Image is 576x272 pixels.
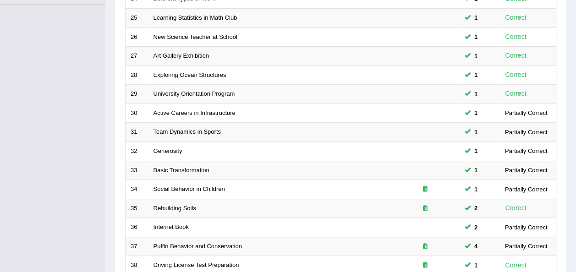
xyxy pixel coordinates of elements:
[154,167,209,174] a: Basic Transformation
[126,9,148,28] td: 25
[501,185,551,194] div: Partially Correct
[126,180,148,199] td: 34
[471,127,481,137] span: You can still take this question
[126,47,148,66] td: 27
[471,51,481,61] span: You can still take this question
[126,161,148,180] td: 33
[501,260,530,271] div: Correct
[154,90,235,97] a: University Orientation Program
[501,203,530,213] div: Correct
[471,32,481,42] span: You can still take this question
[501,165,551,175] div: Partially Correct
[501,32,530,42] div: Correct
[501,223,551,232] div: Partially Correct
[126,199,148,218] td: 35
[126,27,148,47] td: 26
[396,242,455,251] div: Exam occurring question
[471,261,481,270] span: You can still take this question
[154,109,236,116] a: Active Careers in Infrastructure
[126,123,148,142] td: 31
[126,85,148,104] td: 29
[471,241,481,251] span: You can still take this question
[154,243,242,250] a: Puffin Behavior and Conservation
[501,50,530,61] div: Correct
[154,52,209,59] a: Art Gallery Exhibition
[471,203,481,213] span: You can still take this question
[471,165,481,175] span: You can still take this question
[396,204,455,213] div: Exam occurring question
[396,261,455,270] div: Exam occurring question
[501,241,551,251] div: Partially Correct
[126,141,148,161] td: 32
[154,147,182,154] a: Generosity
[471,70,481,80] span: You can still take this question
[471,108,481,118] span: You can still take this question
[126,65,148,85] td: 28
[154,223,189,230] a: Internet Book
[501,127,551,137] div: Partially Correct
[126,237,148,256] td: 37
[154,71,226,78] a: Exploring Ocean Structures
[126,218,148,237] td: 36
[501,70,530,80] div: Correct
[471,185,481,194] span: You can still take this question
[471,146,481,156] span: You can still take this question
[501,146,551,156] div: Partially Correct
[501,108,551,118] div: Partially Correct
[154,14,237,21] a: Learning Statistics in Math Club
[154,261,239,268] a: Driving License Test Preparation
[471,89,481,99] span: You can still take this question
[501,12,530,23] div: Correct
[501,88,530,99] div: Correct
[126,103,148,123] td: 30
[396,185,455,194] div: Exam occurring question
[154,128,221,135] a: Team Dynamics in Sports
[471,223,481,232] span: You can still take this question
[471,13,481,22] span: You can still take this question
[154,33,237,40] a: New Science Teacher at School
[154,185,225,192] a: Social Behavior in Children
[154,205,196,212] a: Rebuilding Soils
